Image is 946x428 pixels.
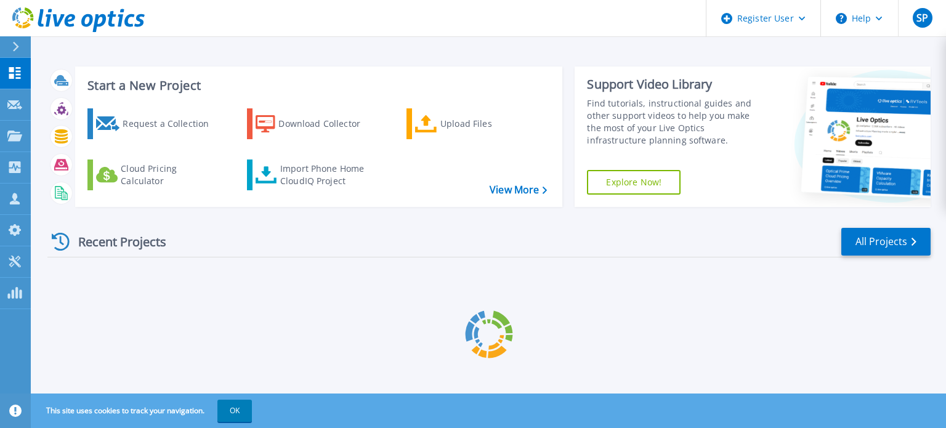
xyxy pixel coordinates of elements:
[490,184,547,196] a: View More
[280,163,376,187] div: Import Phone Home CloudIQ Project
[916,13,928,23] span: SP
[440,111,539,136] div: Upload Files
[87,108,225,139] a: Request a Collection
[34,400,252,422] span: This site uses cookies to track your navigation.
[123,111,221,136] div: Request a Collection
[587,170,681,195] a: Explore Now!
[121,163,219,187] div: Cloud Pricing Calculator
[47,227,183,257] div: Recent Projects
[87,159,225,190] a: Cloud Pricing Calculator
[217,400,252,422] button: OK
[587,76,766,92] div: Support Video Library
[406,108,544,139] a: Upload Files
[841,228,931,256] a: All Projects
[278,111,377,136] div: Download Collector
[247,108,384,139] a: Download Collector
[587,97,766,147] div: Find tutorials, instructional guides and other support videos to help you make the most of your L...
[87,79,547,92] h3: Start a New Project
